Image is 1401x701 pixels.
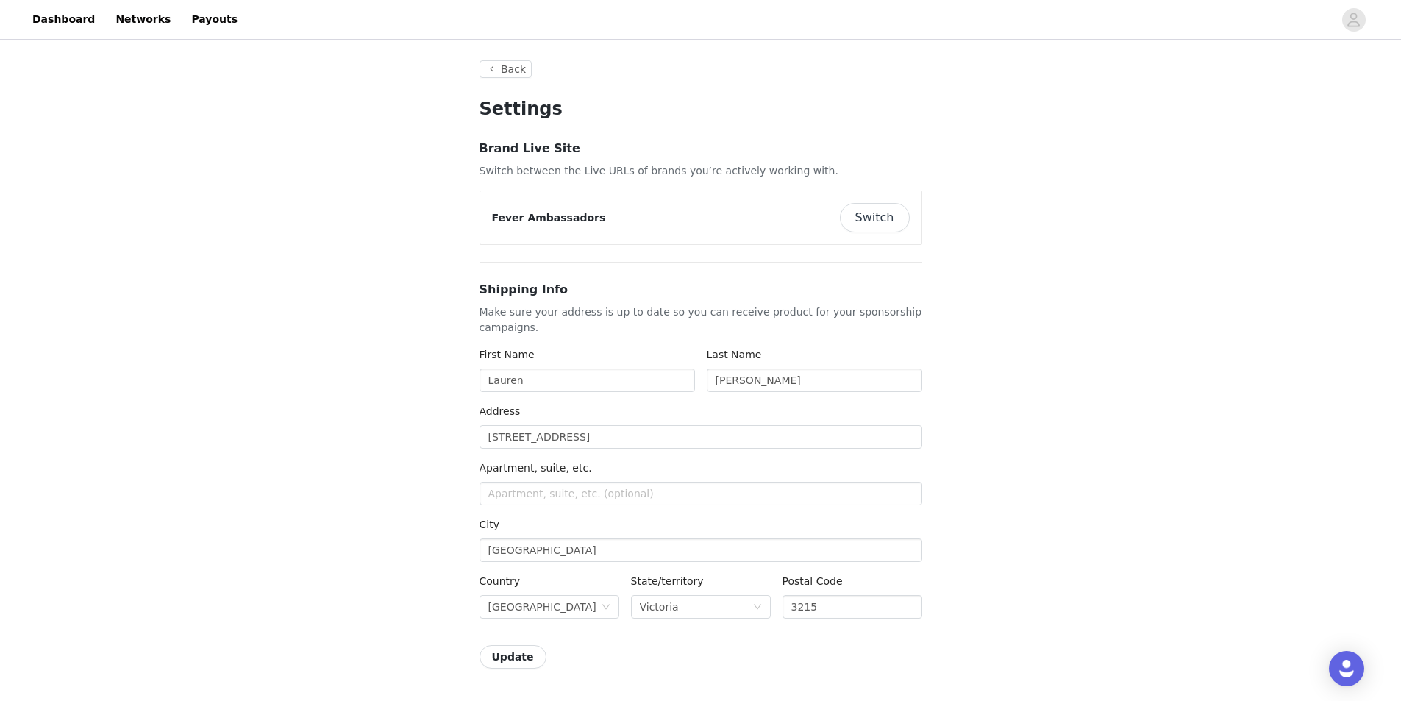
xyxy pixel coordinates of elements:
[783,595,922,619] input: Postal code
[480,482,922,505] input: Apartment, suite, etc. (optional)
[480,305,922,335] p: Make sure your address is up to date so you can receive product for your sponsorship campaigns.
[492,210,606,226] p: Fever Ambassadors
[840,203,910,232] button: Switch
[107,3,179,36] a: Networks
[1329,651,1364,686] div: Open Intercom Messenger
[753,602,762,613] i: icon: down
[480,60,532,78] button: Back
[488,596,596,618] div: Australia
[480,519,499,530] label: City
[1347,8,1361,32] div: avatar
[182,3,246,36] a: Payouts
[24,3,104,36] a: Dashboard
[631,575,704,587] label: State/territory
[480,163,922,179] p: Switch between the Live URLs of brands you’re actively working with.
[640,596,679,618] div: Victoria
[480,575,521,587] label: Country
[480,462,592,474] label: Apartment, suite, etc.
[480,538,922,562] input: City
[480,645,546,669] button: Update
[480,405,521,417] label: Address
[480,349,535,360] label: First Name
[707,349,762,360] label: Last Name
[480,140,922,157] h3: Brand Live Site
[480,96,922,122] h1: Settings
[480,425,922,449] input: Address
[602,602,610,613] i: icon: down
[783,575,843,587] label: Postal Code
[480,281,922,299] h3: Shipping Info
